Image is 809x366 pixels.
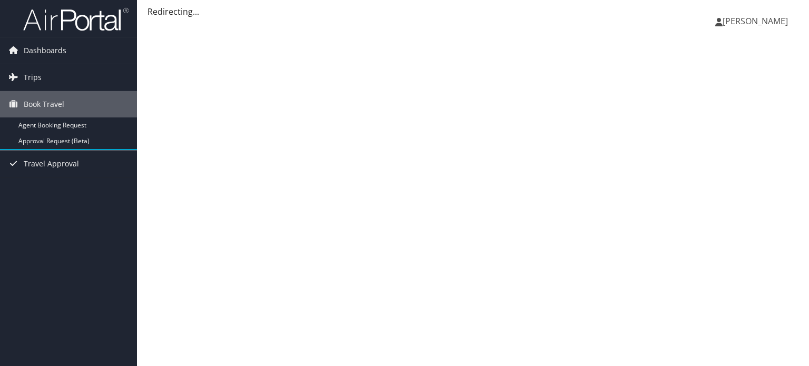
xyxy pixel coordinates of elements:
img: airportal-logo.png [23,7,129,32]
span: Book Travel [24,91,64,117]
span: Dashboards [24,37,66,64]
span: [PERSON_NAME] [723,15,788,27]
span: Travel Approval [24,151,79,177]
span: Trips [24,64,42,91]
a: [PERSON_NAME] [715,5,798,37]
div: Redirecting... [147,5,798,18]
